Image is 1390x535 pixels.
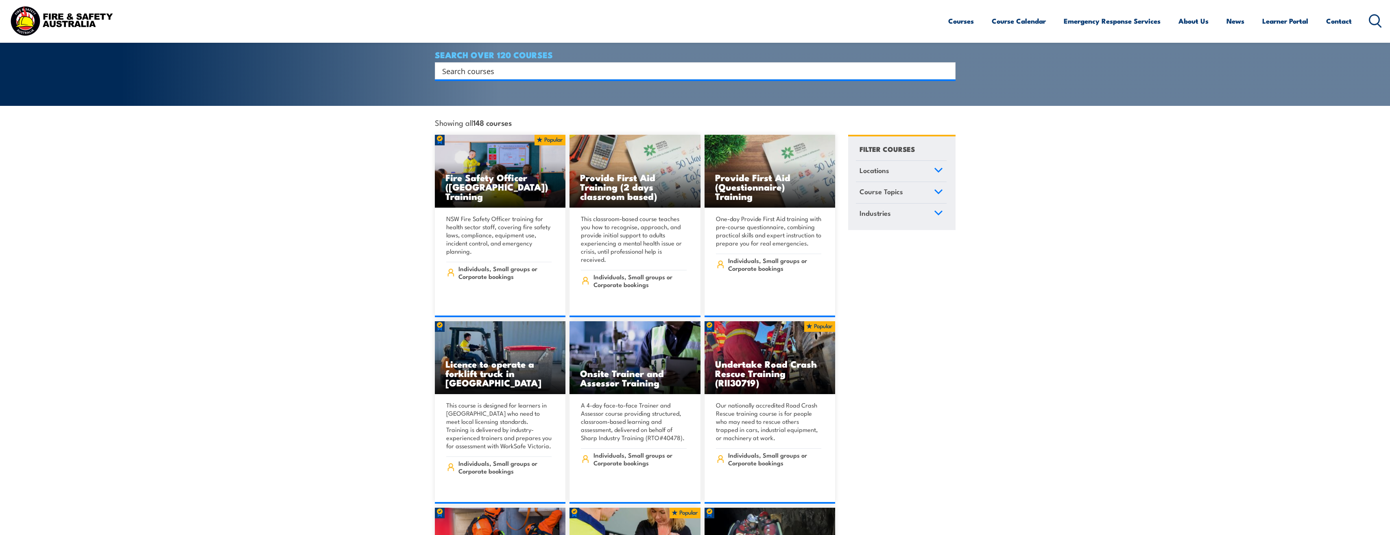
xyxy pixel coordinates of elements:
[948,10,974,32] a: Courses
[581,215,687,263] p: This classroom-based course teaches you how to recognise, approach, and provide initial support t...
[715,173,825,201] h3: Provide First Aid (Questionnaire) Training
[570,321,700,395] img: Safety For Leaders
[705,321,836,395] a: Undertake Road Crash Rescue Training (RII30719)
[705,321,836,395] img: Road Crash Rescue Training
[856,182,947,203] a: Course Topics
[570,321,700,395] a: Onsite Trainer and Assessor Training
[446,401,552,450] p: This course is designed for learners in [GEOGRAPHIC_DATA] who need to meet local licensing standa...
[705,135,836,208] a: Provide First Aid (Questionnaire) Training
[458,459,552,475] span: Individuals, Small groups or Corporate bookings
[442,65,938,77] input: Search input
[1178,10,1209,32] a: About Us
[1064,10,1161,32] a: Emergency Response Services
[580,368,690,387] h3: Onsite Trainer and Assessor Training
[446,215,552,255] p: NSW Fire Safety Officer training for health sector staff, covering fire safety laws, compliance, ...
[580,173,690,201] h3: Provide First Aid Training (2 days classroom based)
[581,401,687,442] p: A 4-day face-to-face Trainer and Assessor course providing structured, classroom-based learning a...
[728,257,821,272] span: Individuals, Small groups or Corporate bookings
[715,359,825,387] h3: Undertake Road Crash Rescue Training (RII30719)
[435,321,566,395] img: Licence to operate a forklift truck Training
[992,10,1046,32] a: Course Calendar
[445,359,555,387] h3: Licence to operate a forklift truck in [GEOGRAPHIC_DATA]
[860,143,915,154] h4: FILTER COURSES
[435,50,956,59] h4: SEARCH OVER 120 COURSES
[570,135,700,208] img: Mental Health First Aid Training (Standard) – Classroom
[435,118,512,127] span: Showing all
[728,451,821,467] span: Individuals, Small groups or Corporate bookings
[570,135,700,208] a: Provide First Aid Training (2 days classroom based)
[594,273,687,288] span: Individuals, Small groups or Corporate bookings
[856,161,947,182] a: Locations
[860,165,889,176] span: Locations
[473,117,512,128] strong: 148 courses
[716,401,822,442] p: Our nationally accredited Road Crash Rescue training course is for people who may need to rescue ...
[860,186,903,197] span: Course Topics
[1226,10,1244,32] a: News
[941,65,953,77] button: Search magnifier button
[1262,10,1308,32] a: Learner Portal
[860,208,891,219] span: Industries
[705,135,836,208] img: Mental Health First Aid Training (Standard) – Blended Classroom
[716,215,822,247] p: One-day Provide First Aid training with pre-course questionnaire, combining practical skills and ...
[435,135,566,208] a: Fire Safety Officer ([GEOGRAPHIC_DATA]) Training
[458,265,552,280] span: Individuals, Small groups or Corporate bookings
[1326,10,1352,32] a: Contact
[445,173,555,201] h3: Fire Safety Officer ([GEOGRAPHIC_DATA]) Training
[856,204,947,225] a: Industries
[444,65,939,77] form: Search form
[594,451,687,467] span: Individuals, Small groups or Corporate bookings
[435,135,566,208] img: Fire Safety Advisor
[435,321,566,395] a: Licence to operate a forklift truck in [GEOGRAPHIC_DATA]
